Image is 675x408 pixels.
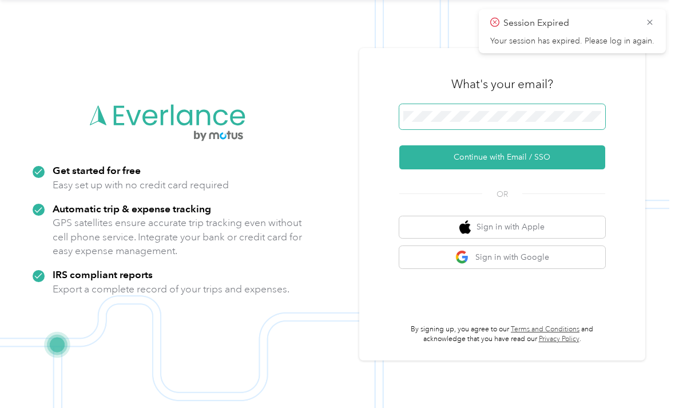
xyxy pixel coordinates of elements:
strong: Automatic trip & expense tracking [53,203,211,215]
strong: Get started for free [53,164,141,176]
button: apple logoSign in with Apple [399,216,605,239]
p: By signing up, you agree to our and acknowledge that you have read our . [399,324,605,344]
h3: What's your email? [451,76,553,92]
p: Your session has expired. Please log in again. [490,36,654,46]
button: google logoSign in with Google [399,246,605,268]
span: OR [482,188,522,200]
iframe: Everlance-gr Chat Button Frame [611,344,675,408]
a: Terms and Conditions [511,325,579,334]
p: Easy set up with no credit card required [53,178,229,192]
strong: IRS compliant reports [53,268,153,280]
img: apple logo [459,220,471,235]
button: Continue with Email / SSO [399,145,605,169]
img: google logo [455,250,470,264]
p: Export a complete record of your trips and expenses. [53,282,289,296]
p: Session Expired [503,16,637,30]
p: GPS satellites ensure accurate trip tracking even without cell phone service. Integrate your bank... [53,216,303,258]
a: Privacy Policy [539,335,579,343]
